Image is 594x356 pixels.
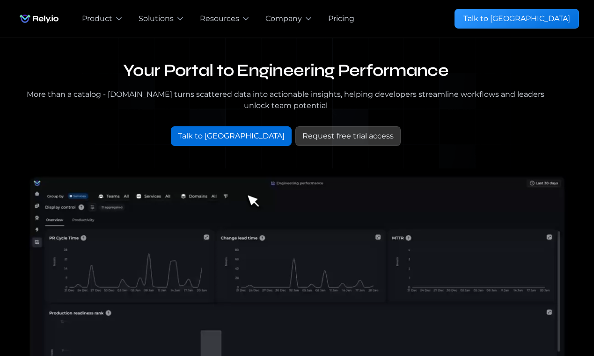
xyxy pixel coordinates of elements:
[302,131,394,142] div: Request free trial access
[15,9,63,28] img: Rely.io logo
[15,9,63,28] a: home
[532,294,581,343] iframe: Chatbot
[455,9,579,29] a: Talk to [GEOGRAPHIC_DATA]
[139,13,174,24] div: Solutions
[295,126,401,146] a: Request free trial access
[265,13,302,24] div: Company
[463,13,570,24] div: Talk to [GEOGRAPHIC_DATA]
[328,13,354,24] a: Pricing
[178,131,285,142] div: Talk to [GEOGRAPHIC_DATA]
[15,89,557,111] div: More than a catalog - [DOMAIN_NAME] turns scattered data into actionable insights, helping develo...
[200,13,239,24] div: Resources
[15,60,557,81] h1: Your Portal to Engineering Performance
[82,13,112,24] div: Product
[171,126,292,146] a: Talk to [GEOGRAPHIC_DATA]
